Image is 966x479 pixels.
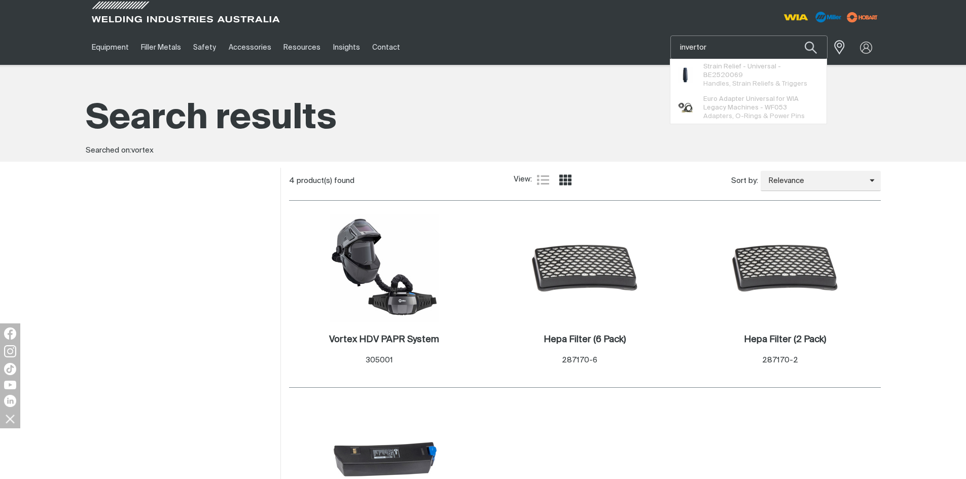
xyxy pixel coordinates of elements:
[4,395,16,407] img: LinkedIn
[794,35,828,59] button: Search products
[544,334,626,346] a: Hepa Filter (6 Pack)
[187,30,222,65] a: Safety
[289,176,514,186] div: 4
[703,113,805,120] span: Adapters, O-Rings & Power Pins
[844,10,881,25] img: miller
[544,335,626,344] h2: Hepa Filter (6 Pack)
[703,81,807,87] span: Handles, Strain Reliefs & Triggers
[223,30,277,65] a: Accessories
[327,30,366,65] a: Insights
[562,356,597,364] span: 287170-6
[530,214,639,322] img: Hepa Filter (6 Pack)
[4,345,16,357] img: Instagram
[514,174,532,186] span: View:
[703,62,819,80] span: Strain Relief - Universal - BE2520069
[289,168,881,194] section: Product list controls
[671,36,827,59] input: Product name or item number...
[329,334,439,346] a: Vortex HDV PAPR System
[703,95,819,112] span: Euro Adapter Universal for WIA Legacy Machines - WF053
[4,381,16,389] img: YouTube
[297,177,354,185] span: product(s) found
[329,335,439,344] h2: Vortex HDV PAPR System
[4,327,16,340] img: Facebook
[86,30,135,65] a: Equipment
[86,145,881,157] div: Searched on:
[744,335,826,344] h2: Hepa Filter (2 Pack)
[761,175,870,187] span: Relevance
[670,59,827,124] ul: Suggestions
[731,175,758,187] span: Sort by:
[744,334,826,346] a: Hepa Filter (2 Pack)
[131,146,154,154] span: vortex
[762,356,798,364] span: 287170-2
[135,30,187,65] a: Filler Metals
[366,356,393,364] span: 305001
[2,410,19,427] img: hide socials
[4,363,16,375] img: TikTok
[537,174,549,186] a: List view
[86,96,881,141] h1: Search results
[366,30,406,65] a: Contact
[86,30,682,65] nav: Main
[277,30,327,65] a: Resources
[330,214,439,322] img: Vortex HDV PAPR System
[731,214,839,322] img: Hepa Filter (2 Pack)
